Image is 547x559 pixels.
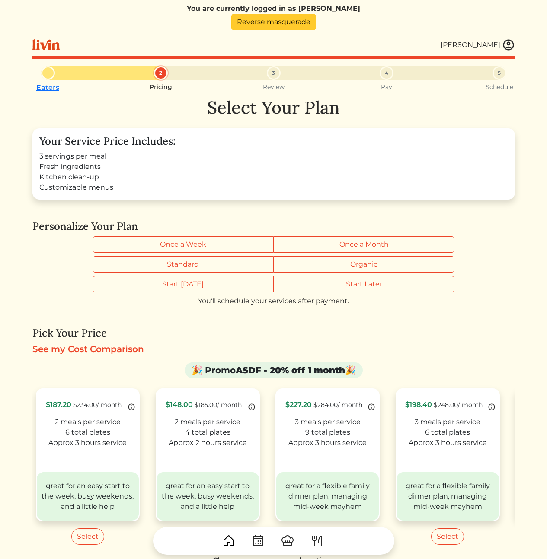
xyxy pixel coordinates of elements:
[397,472,499,521] div: great for a flexible family dinner plan, managing mid-week mayhem
[160,427,256,438] div: 4 total plates
[166,400,193,409] span: $148.00
[93,276,454,292] div: Start timing
[32,344,144,354] a: See my Cost Comparison
[498,69,501,77] span: 5
[93,256,454,273] div: Grocery type
[150,83,172,91] small: Pricing
[36,83,59,92] a: Eaters
[37,472,139,521] div: great for an easy start to the week, busy weekends, and a little help
[313,401,338,409] s: $284.00
[39,151,508,162] li: 3 servings per meal
[280,438,375,448] div: Approx 3 hours service
[185,362,363,378] div: 🎉 Promo 🎉
[195,401,242,409] span: / month
[157,472,259,521] div: great for an easy start to the week, busy weekends, and a little help
[222,534,236,548] img: House-9bf13187bcbb5817f509fe5e7408150f90897510c4275e13d0d5fca38e0b5951.svg
[441,40,500,50] div: [PERSON_NAME]
[272,69,275,77] span: 3
[280,417,375,427] div: 3 meals per service
[159,69,162,77] span: 2
[385,69,388,77] span: 4
[93,256,274,273] label: Standard
[39,135,508,148] h4: Your Service Price Includes:
[486,83,513,91] small: Schedule
[434,401,458,409] s: $248.00
[280,427,375,438] div: 9 total plates
[274,236,455,253] label: Once a Month
[160,417,256,427] div: 2 meals per service
[93,236,454,253] div: Billing frequency
[285,400,312,409] span: $227.20
[400,438,496,448] div: Approx 3 hours service
[39,162,508,172] li: Fresh ingredients
[32,296,515,306] div: You'll schedule your services after payment.
[281,534,294,548] img: ChefHat-a374fb509e4f37eb0702ca99f5f64f3b6956810f32a249b33092029f8484b388.svg
[73,401,122,409] span: / month
[405,400,432,409] span: $198.40
[40,427,136,438] div: 6 total plates
[46,400,71,409] span: $187.20
[502,38,515,51] img: user_account-e6e16d2ec92f44fc35f99ef0dc9cddf60790bfa021a6ecb1c896eb5d2907b31c.svg
[313,401,362,409] span: / month
[32,220,515,233] h4: Personalize Your Plan
[93,236,274,253] label: Once a Week
[400,417,496,427] div: 3 meals per service
[488,403,496,411] img: info-b82cc36083291eccc7bd9128020bac289b4e643c70899b5893a93b8492caa13a.svg
[368,403,375,411] img: info-b82cc36083291eccc7bd9128020bac289b4e643c70899b5893a93b8492caa13a.svg
[39,182,508,193] li: Customizable menus
[40,417,136,427] div: 2 meals per service
[400,427,496,438] div: 6 total plates
[73,401,97,409] s: $234.00
[40,438,136,448] div: Approx 3 hours service
[128,403,135,411] img: info-b82cc36083291eccc7bd9128020bac289b4e643c70899b5893a93b8492caa13a.svg
[93,276,274,292] label: Start [DATE]
[160,438,256,448] div: Approx 2 hours service
[195,401,217,409] s: $185.00
[434,401,483,409] span: / month
[310,534,324,548] img: ForkKnife-55491504ffdb50bab0c1e09e7649658475375261d09fd45db06cec23bce548bf.svg
[32,327,515,340] h4: Pick Your Price
[248,403,256,411] img: info-b82cc36083291eccc7bd9128020bac289b4e643c70899b5893a93b8492caa13a.svg
[236,365,345,375] strong: ASDF - 20% off 1 month
[274,256,455,273] label: Organic
[32,39,60,50] img: livin-logo-a0d97d1a881af30f6274990eb6222085a2533c92bbd1e4f22c21b4f0d0e3210c.svg
[231,14,316,30] a: Reverse masquerade
[251,534,265,548] img: CalendarDots-5bcf9d9080389f2a281d69619e1c85352834be518fbc73d9501aef674afc0d57.svg
[39,172,508,182] li: Kitchen clean-up
[274,276,455,292] label: Start Later
[263,83,285,91] small: Review
[276,472,379,521] div: great for a flexible family dinner plan, managing mid-week mayhem
[32,97,515,118] h1: Select Your Plan
[381,83,392,91] small: Pay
